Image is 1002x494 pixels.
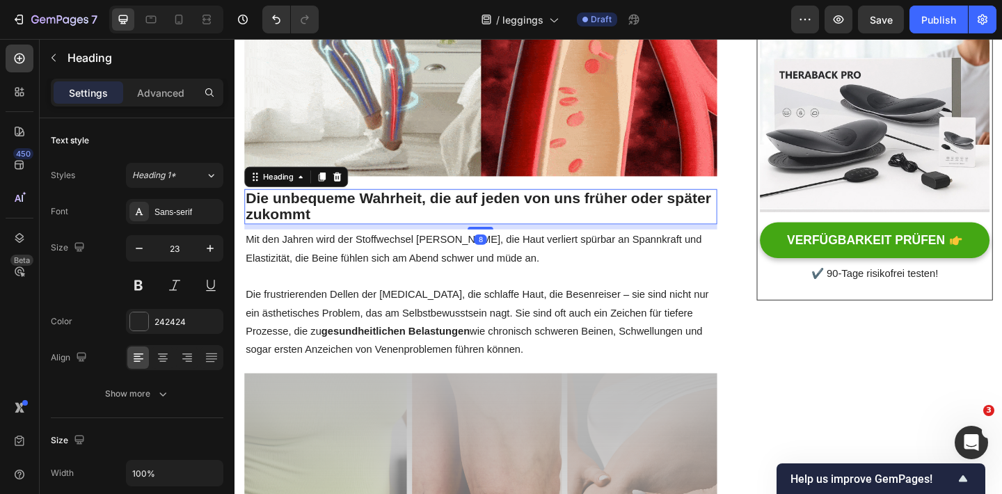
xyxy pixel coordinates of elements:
[909,6,968,33] button: Publish
[13,148,33,159] div: 450
[51,349,90,367] div: Align
[105,387,170,401] div: Show more
[496,13,500,27] span: /
[51,467,74,479] div: Width
[571,200,821,239] a: VERFÜGBARKEIT PRÜFEN
[260,213,274,224] div: 8
[6,6,104,33] button: 7
[51,431,88,450] div: Size
[137,86,184,100] p: Advanced
[51,169,75,182] div: Styles
[154,316,220,328] div: 242424
[262,6,319,33] div: Undo/Redo
[51,239,88,257] div: Size
[591,13,612,26] span: Draft
[921,13,956,27] div: Publish
[858,6,904,33] button: Save
[91,11,97,28] p: 7
[51,205,68,218] div: Font
[955,426,988,459] iframe: Intercom live chat
[502,13,543,27] span: leggings
[51,381,223,406] button: Show more
[69,86,108,100] p: Settings
[870,14,893,26] span: Save
[127,461,223,486] input: Auto
[51,134,89,147] div: Text style
[28,144,66,157] div: Heading
[132,169,176,182] span: Heading 1*
[790,472,955,486] span: Help us improve GemPages!
[12,164,518,200] strong: Die unbequeme Wahrheit, die auf jeden von uns früher oder später zukommt
[234,39,1002,494] iframe: Design area
[12,209,523,249] p: Mit den Jahren wird der Stoffwechsel [PERSON_NAME], die Haut verliert spürbar an Spannkraft und E...
[10,255,33,266] div: Beta
[126,163,223,188] button: Heading 1*
[573,246,820,266] p: ✔️ 90-Tage risikofrei testen!
[601,211,772,228] p: VERFÜGBARKEIT PRÜFEN
[12,269,523,349] p: Die frustrierenden Dellen der [MEDICAL_DATA], die schlaffe Haut, die Besenreiser – sie sind nicht...
[51,315,72,328] div: Color
[790,470,971,487] button: Show survey - Help us improve GemPages!
[154,206,220,218] div: Sans-serif
[94,312,255,324] strong: gesundheitlichen Belastungen
[67,49,218,66] p: Heading
[983,405,994,416] span: 3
